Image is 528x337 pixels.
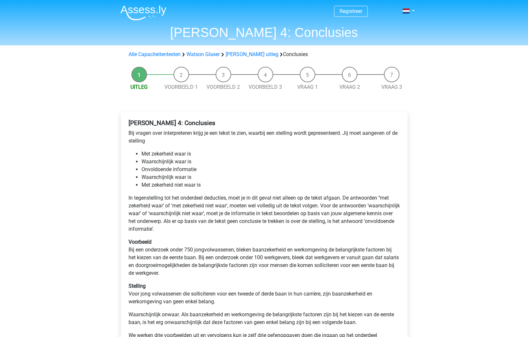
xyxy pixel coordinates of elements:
a: Vraag 2 [339,84,360,90]
b: Voorbeeld [129,239,152,245]
p: In tegenstelling tot het onderdeel deducties, moet je in dit geval niet alleen op de tekst afgaan... [129,194,400,233]
li: Waarschijnlijk waar is [141,158,400,166]
li: Waarschijnlijk waar is [141,173,400,181]
p: Waarschijnlijk onwaar. Als baanzekerheid en werkomgeving de belangrijkste factoren zijn bij het k... [129,311,400,326]
li: Met zekerheid niet waar is [141,181,400,189]
p: Voor jong volwassenen die solliciteren voor een tweede of derde baan in hun carrière, zijn baanze... [129,282,400,306]
p: Bij een onderzoek onder 750 jongvolwassenen, bleken baanzekerheid en werkomgeving de belangrijkst... [129,238,400,277]
a: Uitleg [130,84,148,90]
a: Registreer [340,8,362,14]
a: Vraag 1 [297,84,318,90]
li: Onvoldoende informatie [141,166,400,173]
a: Voorbeeld 2 [207,84,240,90]
h1: [PERSON_NAME] 4: Conclusies [115,25,413,40]
a: Watson Glaser [186,51,220,57]
a: Voorbeeld 3 [249,84,282,90]
a: Voorbeeld 1 [164,84,198,90]
p: Bij vragen over interpreteren krijg je een tekst te zien, waarbij een stelling wordt gepresenteer... [129,129,400,145]
img: Assessly [120,5,166,20]
b: Stelling [129,283,146,289]
a: [PERSON_NAME] uitleg [226,51,278,57]
b: [PERSON_NAME] 4: Conclusies [129,119,215,127]
div: Conclusies [126,51,402,58]
li: Met zekerheid waar is [141,150,400,158]
a: Vraag 3 [381,84,402,90]
a: Alle Capaciteitentesten [129,51,181,57]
